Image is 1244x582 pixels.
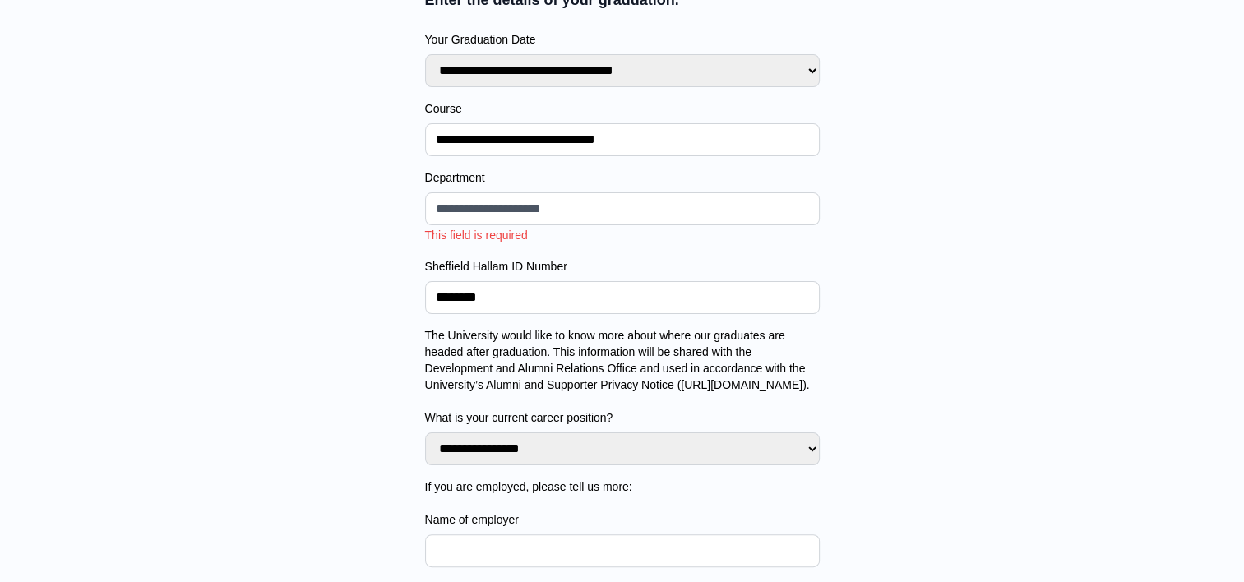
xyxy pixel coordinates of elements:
[425,258,820,275] label: Sheffield Hallam ID Number
[425,327,820,426] label: The University would like to know more about where our graduates are headed after graduation. Thi...
[425,100,820,117] label: Course
[425,31,820,48] label: Your Graduation Date
[425,478,820,528] label: If you are employed, please tell us more: Name of employer
[425,169,820,186] label: Department
[425,229,528,242] span: This field is required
